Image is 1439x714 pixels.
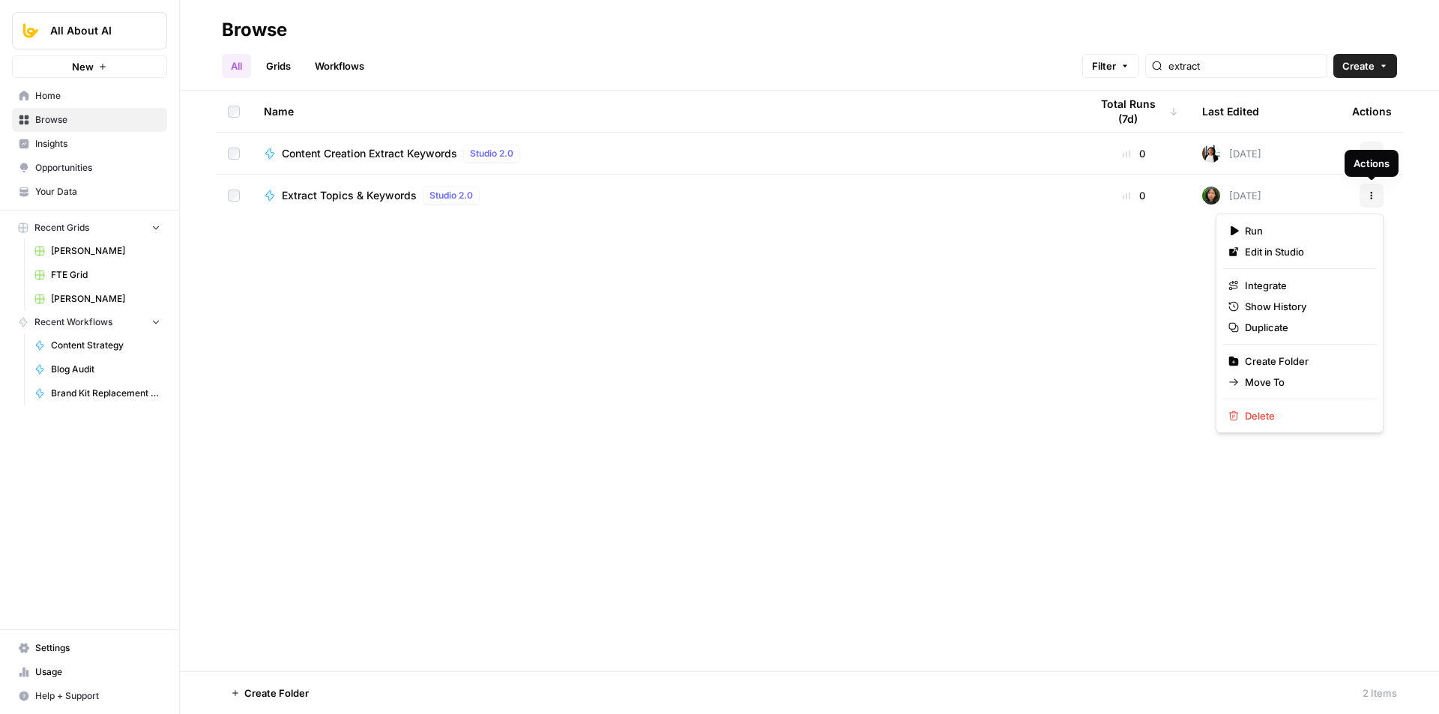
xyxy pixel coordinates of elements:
span: Recent Workflows [34,315,112,329]
span: Show History [1245,299,1365,314]
div: Total Runs (7d) [1090,91,1178,132]
span: FTE Grid [51,268,160,282]
span: Content Creation Extract Keywords [282,146,457,161]
a: Your Data [12,180,167,204]
span: Help + Support [35,689,160,703]
span: Edit in Studio [1245,244,1365,259]
span: Usage [35,665,160,679]
span: Settings [35,641,160,655]
button: Create [1333,54,1397,78]
a: Content Creation Extract KeywordsStudio 2.0 [264,145,1066,163]
span: Create [1342,58,1375,73]
img: fqbawrw8ase93tc2zzm3h7awsa7w [1202,145,1220,163]
span: Your Data [35,185,160,199]
span: Integrate [1245,278,1365,293]
span: Opportunities [35,161,160,175]
div: Name [264,91,1066,132]
div: [DATE] [1202,187,1261,205]
button: New [12,55,167,78]
button: Recent Workflows [12,311,167,333]
div: Browse [222,18,287,42]
span: Studio 2.0 [429,189,473,202]
a: All [222,54,251,78]
a: Content Strategy [28,333,167,357]
span: Content Strategy [51,339,160,352]
span: Create Folder [244,686,309,701]
a: [PERSON_NAME] [28,239,167,263]
div: Last Edited [1202,91,1259,132]
span: New [72,59,94,74]
span: Run [1245,223,1365,238]
a: [PERSON_NAME] [28,287,167,311]
span: Browse [35,113,160,127]
a: Home [12,84,167,108]
span: Recent Grids [34,221,89,235]
input: Search [1168,58,1321,73]
img: 71gc9am4ih21sqe9oumvmopgcasf [1202,187,1220,205]
img: All About AI Logo [17,17,44,44]
span: Insights [35,137,160,151]
span: Filter [1092,58,1116,73]
span: Blog Audit [51,363,160,376]
span: Delete [1245,408,1365,423]
button: Recent Grids [12,217,167,239]
div: 2 Items [1363,686,1397,701]
a: Settings [12,636,167,660]
a: Browse [12,108,167,132]
span: Extract Topics & Keywords [282,188,417,203]
button: Filter [1082,54,1139,78]
span: [PERSON_NAME] [51,244,160,258]
span: Brand Kit Replacement Template [51,387,160,400]
span: Studio 2.0 [470,147,513,160]
a: Brand Kit Replacement Template [28,381,167,405]
span: Duplicate [1245,320,1365,335]
div: Actions [1352,91,1392,132]
span: [PERSON_NAME] [51,292,160,306]
button: Workspace: All About AI [12,12,167,49]
div: 0 [1090,188,1178,203]
span: Create Folder [1245,354,1365,369]
a: FTE Grid [28,263,167,287]
a: Grids [257,54,300,78]
span: Home [35,89,160,103]
a: Insights [12,132,167,156]
a: Usage [12,660,167,684]
span: All About AI [50,23,141,38]
div: [DATE] [1202,145,1261,163]
button: Create Folder [222,681,318,705]
a: Blog Audit [28,357,167,381]
a: Workflows [306,54,373,78]
span: Move To [1245,375,1365,390]
a: Opportunities [12,156,167,180]
div: 0 [1090,146,1178,161]
button: Help + Support [12,684,167,708]
a: Extract Topics & KeywordsStudio 2.0 [264,187,1066,205]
